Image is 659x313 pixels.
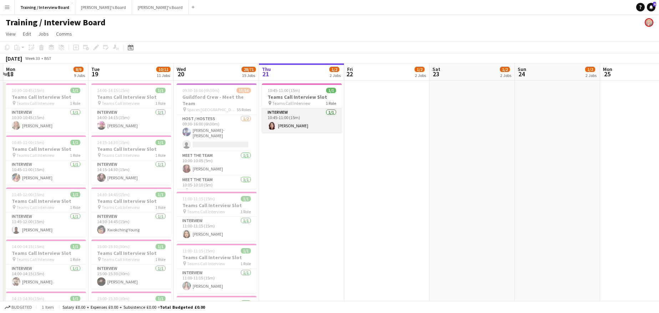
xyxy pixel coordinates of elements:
app-card-role: Interview1/114:00-14:15 (15m)[PERSON_NAME] . [6,265,86,289]
h3: Teams Call Interview Slot [262,94,342,100]
span: 14:00-14:15 (15m) [182,300,215,306]
app-card-role: Interview1/110:45-11:00 (15m)[PERSON_NAME] [262,108,342,133]
span: 1 Role [326,101,336,106]
span: 1 Role [70,205,80,210]
span: 25 [602,70,612,78]
h3: Guildford Crew - Meet the Team [177,94,257,107]
h3: Teams Call Interview Slot [6,94,86,100]
app-job-card: 14:00-14:15 (15m)1/1Teams Call Interview Slot Teams Call Interview1 RoleInterview1/114:00-14:15 (... [6,240,86,289]
button: Budgeted [4,303,33,311]
span: 11:00-11:15 (15m) [182,196,215,201]
div: Salary £0.00 + Expenses £0.00 + Subsistence £0.00 = [62,304,205,310]
span: Teams Call Interview [272,101,310,106]
span: 1/1 [70,296,80,301]
h3: Teams Call Interview Slot [6,250,86,256]
span: Teams Call Interview [187,261,225,266]
span: 1/1 [241,300,251,306]
h3: Teams Call Interview Slot [6,146,86,152]
span: 55 Roles [237,107,251,112]
span: 10:45-11:00 (15m) [268,88,300,93]
div: 10:45-11:00 (15m)1/1Teams Call Interview Slot Teams Call Interview1 RoleInterview1/110:45-11:00 (... [262,83,342,133]
a: 4 [647,3,655,11]
span: 1/2 [585,67,595,72]
a: Jobs [35,29,52,39]
app-card-role: Interview1/110:30-10:45 (15m)[PERSON_NAME] [6,108,86,133]
span: 10:45-11:00 (15m) [12,140,44,145]
app-user-avatar: Gabrielle Pike [645,18,653,27]
span: 1/1 [70,244,80,249]
span: 11:00-11:15 (15m) [182,248,215,253]
span: 09:30-16:00 (6h30m) [182,88,219,93]
app-card-role: Host / Hostess1/209:30-16:00 (6h30m)[PERSON_NAME]-[PERSON_NAME] [177,115,257,152]
span: 8/9 [73,67,83,72]
span: 14:15-14:30 (15m) [12,296,44,301]
button: [PERSON_NAME]'s Board [75,0,132,14]
div: 10:30-10:45 (15m)1/1Teams Call Interview Slot Teams Call Interview1 RoleInterview1/110:30-10:45 (... [6,83,86,133]
span: 1/1 [156,296,166,301]
span: 18 [5,70,15,78]
div: 15 Jobs [242,73,255,78]
span: Teams Call Interview [102,153,140,158]
span: Teams Call Interview [102,101,140,106]
app-job-card: 14:30-14:45 (15m)1/1Teams Call Interview Slot Teams Call Interview1 RoleInterview1/114:30-14:45 (... [91,188,171,237]
a: Edit [20,29,34,39]
span: 1 Role [155,153,166,158]
span: Jobs [38,31,49,37]
span: 4 [653,2,656,6]
div: 2 Jobs [586,73,597,78]
span: Teams Call Interview [187,209,225,214]
span: 1 Role [155,257,166,262]
span: 1 item [39,304,56,310]
span: Edit [23,31,31,37]
span: 15/56 [237,88,251,93]
span: 23 [431,70,440,78]
span: 14:15-14:30 (15m) [97,140,130,145]
a: View [3,29,19,39]
div: 9 Jobs [74,73,85,78]
h3: Teams Call Interview Slot [91,94,171,100]
h3: Teams Call Interview Slot [91,146,171,152]
span: Teams Call Interview [16,101,55,106]
span: Wed [177,66,186,72]
span: 1 Role [240,261,251,266]
a: Comms [53,29,75,39]
h3: Teams Call Interview Slot [91,198,171,204]
span: 15:00-15:30 (30m) [97,296,130,301]
span: 1/2 [500,67,510,72]
span: 1/1 [156,88,166,93]
span: 1/1 [70,192,80,197]
div: 11:00-11:15 (15m)1/1Teams Call Interview Slot Teams Call Interview1 RoleInterview1/111:00-11:15 (... [177,244,257,293]
span: Teams Call Interview [16,257,55,262]
app-card-role: Interview1/114:30-14:45 (15m)Kwokching Young [91,212,171,237]
h3: Teams Call Interview Slot [177,202,257,209]
span: Teams Call Interview [102,257,140,262]
span: 14:00-14:15 (15m) [12,244,44,249]
span: 1/1 [70,140,80,145]
span: 1/1 [156,192,166,197]
span: 1 Role [240,209,251,214]
span: 1/1 [156,244,166,249]
div: 2 Jobs [415,73,426,78]
span: 15:00-15:30 (30m) [97,244,130,249]
span: Budgeted [11,305,32,310]
span: 1/1 [70,88,80,93]
span: Total Budgeted £0.00 [160,304,205,310]
span: Teams Call Interview [16,153,55,158]
span: Fri [347,66,353,72]
app-job-card: 15:00-15:30 (30m)1/1Teams Call Interview Slot Teams Call Interview1 RoleInterview1/115:00-15:30 (... [91,240,171,289]
span: 11:45-12:00 (15m) [12,192,44,197]
app-card-role: Interview1/111:45-12:00 (15m)[PERSON_NAME] [6,212,86,237]
span: Tue [91,66,100,72]
span: 1/2 [415,67,425,72]
app-card-role: Interview1/114:15-14:30 (15m)[PERSON_NAME] [91,160,171,185]
span: 10/11 [156,67,171,72]
span: Spaces [GEOGRAPHIC_DATA] [187,107,237,112]
span: 14:30-14:45 (15m) [97,192,130,197]
div: [DATE] [6,55,22,62]
app-job-card: 10:45-11:00 (15m)1/1Teams Call Interview Slot Teams Call Interview1 RoleInterview1/110:45-11:00 (... [6,135,86,185]
app-card-role: Interview1/115:00-15:30 (30m)[PERSON_NAME] [91,265,171,289]
span: 1 Role [70,101,80,106]
span: Week 33 [24,56,41,61]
